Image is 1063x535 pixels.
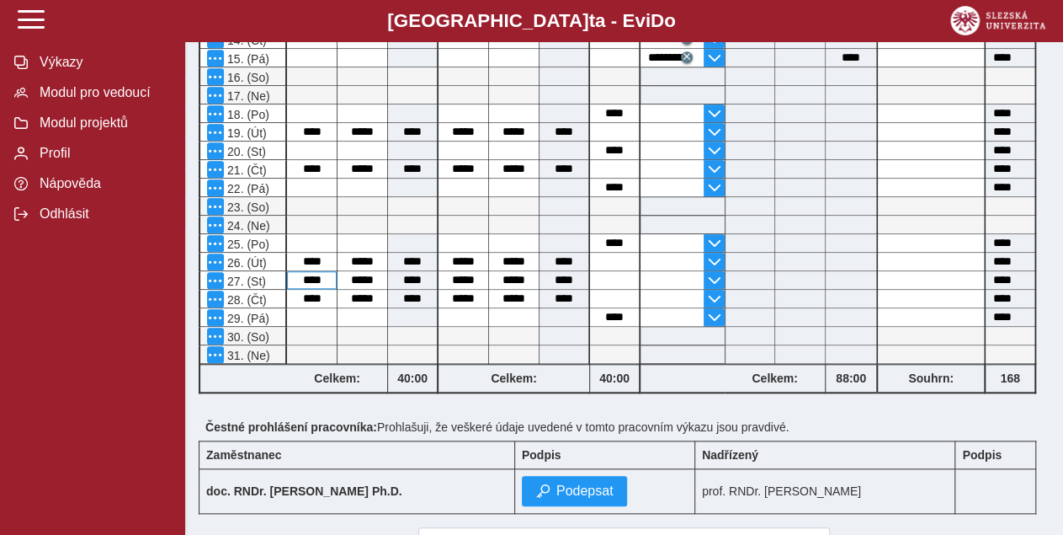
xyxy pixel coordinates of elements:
[224,219,270,233] span: 24. (Ne)
[207,142,224,159] button: Menu
[207,235,224,252] button: Menu
[50,10,1013,32] b: [GEOGRAPHIC_DATA] a - Evi
[522,476,628,506] button: Podepsat
[224,34,267,47] span: 14. (Čt)
[207,254,224,270] button: Menu
[207,68,224,85] button: Menu
[207,124,224,141] button: Menu
[207,50,224,67] button: Menu
[224,312,269,325] span: 29. (Pá)
[962,448,1002,462] b: Podpis
[287,372,387,385] b: Celkem:
[725,372,825,385] b: Celkem:
[588,10,594,31] span: t
[224,330,269,344] span: 30. (So)
[207,161,224,178] button: Menu
[908,372,954,385] b: Souhrn:
[35,55,171,70] span: Výkazy
[986,372,1034,385] b: 168
[35,146,171,161] span: Profil
[224,349,270,362] span: 31. (Ne)
[224,52,269,66] span: 15. (Pá)
[224,201,269,214] span: 23. (So)
[207,272,224,289] button: Menu
[207,198,224,215] button: Menu
[826,372,876,385] b: 88:00
[224,256,267,270] span: 26. (Út)
[224,238,269,251] span: 25. (Po)
[388,372,437,385] b: 40:00
[556,484,614,499] span: Podepsat
[224,108,269,121] span: 18. (Po)
[224,163,267,177] span: 21. (Čt)
[207,309,224,326] button: Menu
[35,115,171,131] span: Modul projektů
[224,293,267,307] span: 28. (Čt)
[224,275,266,288] span: 27. (St)
[224,182,269,195] span: 22. (Pá)
[224,126,267,140] span: 19. (Út)
[206,484,402,498] b: doc. RNDr. [PERSON_NAME] Ph.D.
[702,448,758,462] b: Nadřízený
[207,328,224,345] button: Menu
[224,71,269,84] span: 16. (So)
[35,85,171,100] span: Modul pro vedoucí
[207,87,224,104] button: Menu
[664,10,676,31] span: o
[207,217,224,233] button: Menu
[207,179,224,196] button: Menu
[522,448,561,462] b: Podpis
[207,291,224,308] button: Menu
[207,346,224,363] button: Menu
[35,206,171,222] span: Odhlásit
[205,420,377,434] b: Čestné prohlášení pracovníka:
[651,10,664,31] span: D
[438,372,589,385] b: Celkem:
[199,414,1050,441] div: Prohlašuji, že veškeré údaje uvedené v tomto pracovním výkazu jsou pravdivé.
[224,145,266,158] span: 20. (St)
[224,89,270,103] span: 17. (Ne)
[694,469,954,514] td: prof. RNDr. [PERSON_NAME]
[950,6,1045,35] img: logo_web_su.png
[35,176,171,191] span: Nápověda
[206,448,281,462] b: Zaměstnanec
[207,105,224,122] button: Menu
[590,372,639,385] b: 40:00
